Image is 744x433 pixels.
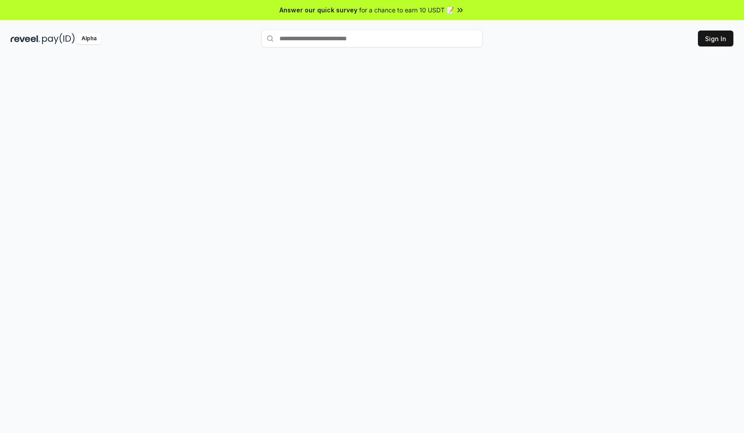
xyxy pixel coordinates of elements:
[359,5,454,15] span: for a chance to earn 10 USDT 📝
[11,33,40,44] img: reveel_dark
[42,33,75,44] img: pay_id
[77,33,101,44] div: Alpha
[698,31,733,46] button: Sign In
[279,5,357,15] span: Answer our quick survey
